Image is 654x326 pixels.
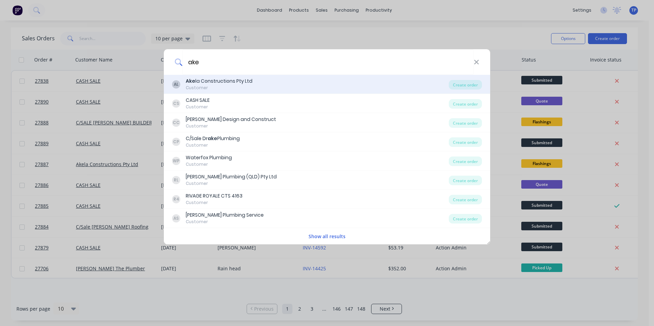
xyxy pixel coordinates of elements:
[186,212,264,219] div: [PERSON_NAME] Plumbing Service
[186,192,243,200] div: RIVAGE ROYALE CTS 4163
[172,176,180,184] div: RL
[182,49,474,75] input: Enter a customer name to create a new order...
[186,104,210,110] div: Customer
[449,214,482,223] div: Create order
[186,116,276,123] div: [PERSON_NAME] Design and Construct
[449,195,482,204] div: Create order
[208,135,217,142] b: ake
[186,161,232,167] div: Customer
[172,119,180,127] div: CC
[306,232,348,240] button: Show all results
[186,78,195,84] b: Ake
[186,135,240,142] div: C/Sale Dr Plumbing
[449,157,482,166] div: Create order
[172,214,180,222] div: AS
[186,123,276,129] div: Customer
[186,219,264,225] div: Customer
[172,138,180,146] div: CP
[186,142,240,148] div: Customer
[449,176,482,185] div: Create order
[186,154,232,161] div: Waterfox Plumbing
[449,118,482,128] div: Create order
[172,80,180,89] div: AL
[172,157,180,165] div: WP
[186,85,252,91] div: Customer
[449,137,482,147] div: Create order
[186,173,277,180] div: [PERSON_NAME] Plumbing (QLD) Pty Ltd
[186,180,277,187] div: Customer
[186,78,252,85] div: la Constructions Pty Ltd
[172,99,180,108] div: CS
[172,195,180,203] div: R4
[449,80,482,90] div: Create order
[186,97,210,104] div: CASH SALE
[449,99,482,109] div: Create order
[186,200,243,206] div: Customer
